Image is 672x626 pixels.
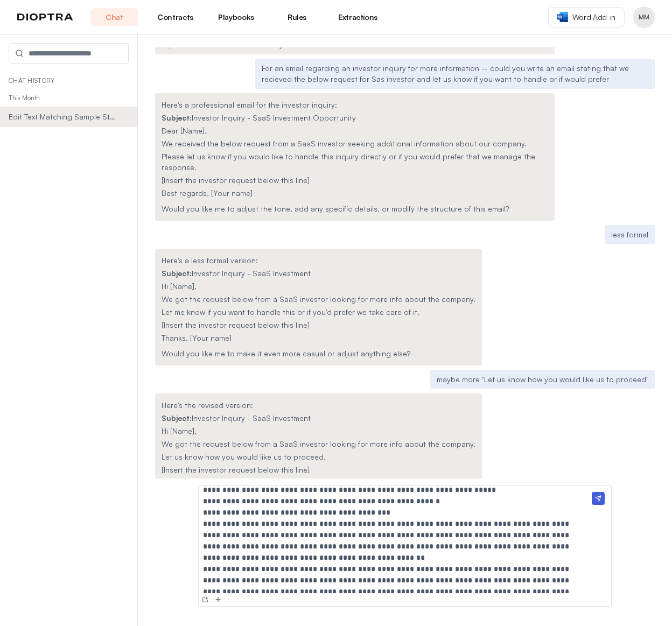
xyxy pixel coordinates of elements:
[162,477,475,488] p: Thanks, [Your name]
[9,111,117,122] span: Edit Text Matching Sample Style
[201,595,209,604] img: New Conversation
[592,492,605,505] img: Send
[162,203,548,214] p: Would you like me to adjust the tone, add any specific details, or modify the structure of this e...
[611,229,648,240] p: less formal
[162,400,475,411] p: Here's the revised version:
[162,175,548,186] p: [Insert the investor request below this line]
[162,294,475,305] p: We got the request below from a SaaS investor looking for more info about the company.
[151,8,199,26] a: Contracts
[162,281,475,292] p: Hi [Name],
[262,63,648,85] p: For an email regarding an investor inquiry for more information -- could you write an email stati...
[334,8,382,26] a: Extractions
[162,413,192,423] strong: Subject:
[200,594,211,605] button: New Conversation
[162,125,548,136] p: Dear [Name],
[213,594,223,605] button: Add Files
[162,307,475,318] p: Let me know if you want to handle this or if you'd prefer we take care of it.
[162,320,475,330] p: [Insert the investor request below this line]
[162,112,548,123] p: Investor Inquiry - SaaS Investment Opportunity
[162,100,548,110] p: Here's a professional email for the investor inquiry:
[90,8,138,26] a: Chat
[17,13,73,21] img: logo
[214,595,222,604] img: Add Files
[9,76,129,85] p: Chat History
[162,333,475,343] p: Thanks, [Your name]
[162,439,475,449] p: We got the request below from a SaaS investor looking for more info about the company.
[162,255,475,266] p: Here's a less formal version:
[162,465,475,475] p: [Insert the investor request below this line]
[162,138,548,149] p: We received the below request from a SaaS investor seeking additional information about our company.
[633,6,655,28] button: Profile menu
[162,269,192,278] strong: Subject:
[162,452,475,462] p: Let us know how you would like us to proceed.
[162,268,475,279] p: Investor Inquiry - SaaS Investment
[572,12,615,23] span: Word Add-in
[557,12,568,22] img: word
[162,188,548,199] p: Best regards, [Your name]
[162,348,475,359] p: Would you like me to make it even more casual or adjust anything else?
[437,374,648,385] p: maybe more "Let us know how you would like us to proceed"
[273,8,321,26] a: Rules
[162,413,475,424] p: Investor Inquiry - SaaS Investment
[212,8,260,26] a: Playbooks
[162,426,475,437] p: Hi [Name],
[548,7,625,27] a: Word Add-in
[162,113,192,122] strong: Subject:
[162,151,548,173] p: Please let us know if you would like to handle this inquiry directly or if you would prefer that ...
